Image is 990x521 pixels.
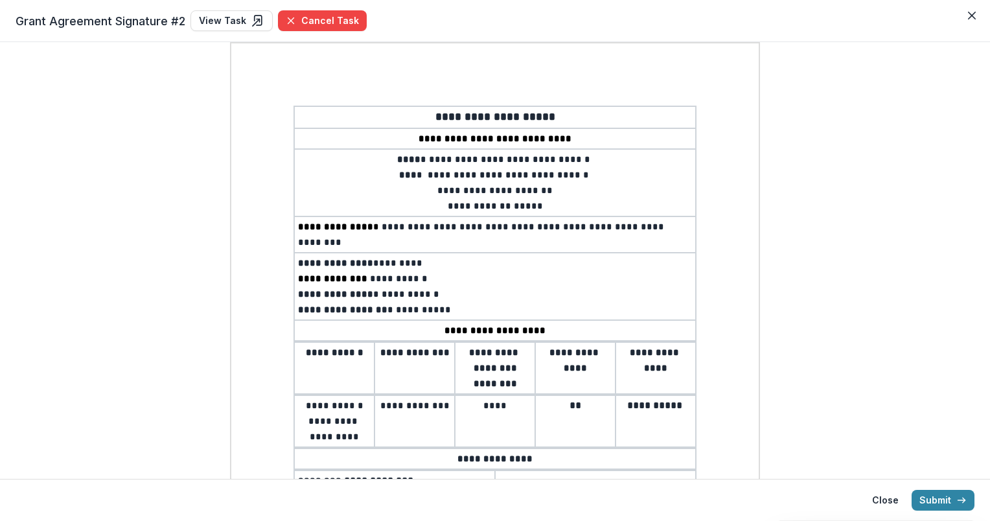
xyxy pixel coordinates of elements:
[912,490,974,511] button: Submit
[864,490,906,511] button: Close
[16,12,185,30] span: Grant Agreement Signature #2
[278,10,367,31] button: Cancel Task
[961,5,982,26] button: Close
[190,10,273,31] a: View Task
